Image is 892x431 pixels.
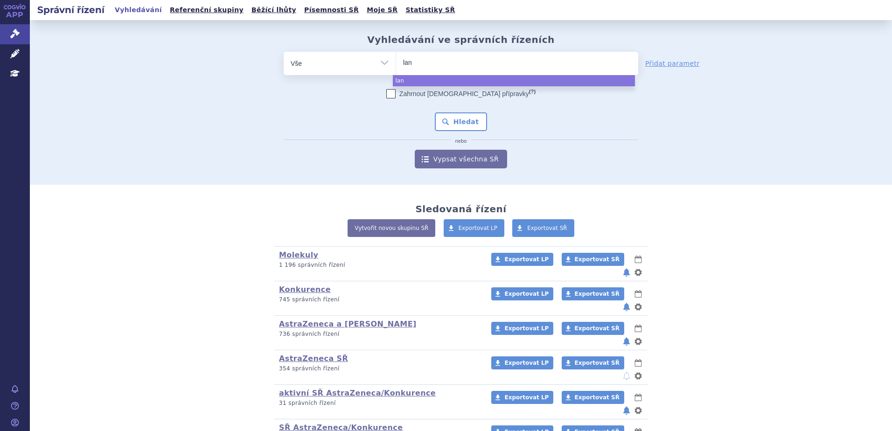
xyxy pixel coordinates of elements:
a: Běžící lhůty [249,4,299,16]
a: Exportovat LP [491,391,553,404]
a: AstraZeneca SŘ [279,354,348,363]
button: notifikace [622,267,631,278]
span: Exportovat SŘ [575,291,620,297]
p: 745 správních řízení [279,296,479,304]
p: 736 správních řízení [279,330,479,338]
a: Exportovat LP [491,356,553,369]
span: Exportovat LP [504,325,549,332]
h2: Sledovaná řízení [415,203,506,215]
a: Exportovat SŘ [562,253,624,266]
span: Exportovat SŘ [575,394,620,401]
label: Zahrnout [DEMOGRAPHIC_DATA] přípravky [386,89,536,98]
li: lan [393,75,635,86]
a: Moje SŘ [364,4,400,16]
span: Exportovat LP [459,225,498,231]
a: aktivní SŘ AstraZeneca/Konkurence [279,389,436,397]
p: 1 196 správních řízení [279,261,479,269]
i: nebo [451,139,472,144]
button: lhůty [634,254,643,265]
button: notifikace [622,370,631,382]
abbr: (?) [529,89,536,95]
button: notifikace [622,301,631,313]
a: Konkurence [279,285,331,294]
a: Exportovat LP [491,287,553,300]
button: nastavení [634,267,643,278]
button: lhůty [634,357,643,368]
a: Exportovat SŘ [562,391,624,404]
button: lhůty [634,323,643,334]
button: lhůty [634,392,643,403]
a: Exportovat SŘ [562,356,624,369]
span: Exportovat SŘ [527,225,567,231]
a: Vypsat všechna SŘ [415,150,507,168]
span: Exportovat LP [504,360,549,366]
button: lhůty [634,288,643,299]
a: Exportovat LP [444,219,505,237]
button: nastavení [634,336,643,347]
a: AstraZeneca a [PERSON_NAME] [279,320,417,328]
button: nastavení [634,405,643,416]
p: 354 správních řízení [279,365,479,373]
h2: Vyhledávání ve správních řízeních [367,34,555,45]
button: nastavení [634,301,643,313]
a: Vytvořit novou skupinu SŘ [348,219,435,237]
button: notifikace [622,336,631,347]
button: Hledat [435,112,488,131]
h2: Správní řízení [30,3,112,16]
span: Exportovat SŘ [575,256,620,263]
button: nastavení [634,370,643,382]
a: Exportovat SŘ [562,322,624,335]
p: 31 správních řízení [279,399,479,407]
button: notifikace [622,405,631,416]
a: Přidat parametr [645,59,700,68]
a: Vyhledávání [112,4,165,16]
a: Exportovat LP [491,322,553,335]
a: Statistiky SŘ [403,4,458,16]
span: Exportovat SŘ [575,360,620,366]
a: Exportovat SŘ [562,287,624,300]
a: Exportovat LP [491,253,553,266]
span: Exportovat LP [504,394,549,401]
a: Písemnosti SŘ [301,4,362,16]
a: Referenční skupiny [167,4,246,16]
span: Exportovat SŘ [575,325,620,332]
a: Exportovat SŘ [512,219,574,237]
a: Molekuly [279,250,318,259]
span: Exportovat LP [504,256,549,263]
span: Exportovat LP [504,291,549,297]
